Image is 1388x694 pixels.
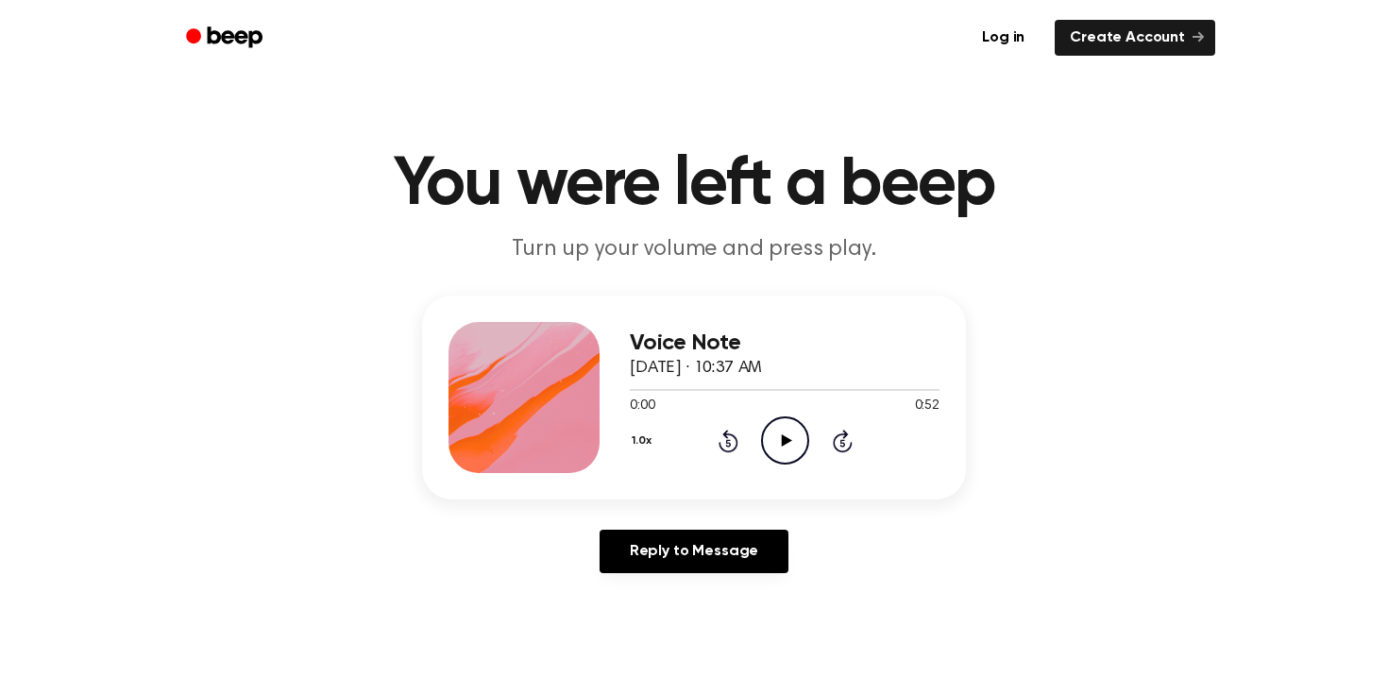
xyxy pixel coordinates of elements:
[331,234,1057,265] p: Turn up your volume and press play.
[630,360,762,377] span: [DATE] · 10:37 AM
[173,20,279,57] a: Beep
[1055,20,1215,56] a: Create Account
[630,425,658,457] button: 1.0x
[963,16,1043,59] a: Log in
[600,530,788,573] a: Reply to Message
[630,330,939,356] h3: Voice Note
[211,151,1177,219] h1: You were left a beep
[915,397,939,416] span: 0:52
[630,397,654,416] span: 0:00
